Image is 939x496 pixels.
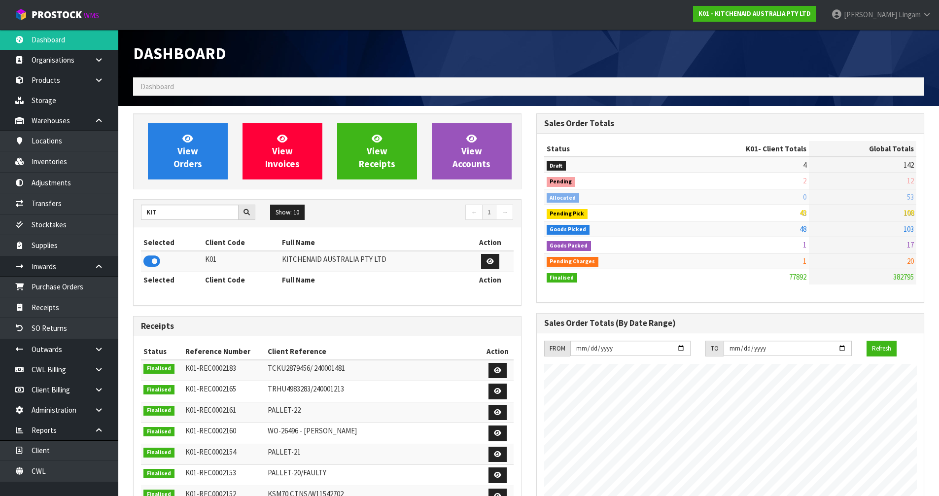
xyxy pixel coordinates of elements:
[803,240,806,249] span: 1
[268,405,301,415] span: PALLET-22
[482,205,496,220] a: 1
[544,119,917,128] h3: Sales Order Totals
[544,319,917,328] h3: Sales Order Totals (By Date Range)
[800,208,806,217] span: 43
[268,384,344,393] span: TRHU4983283/240001213
[143,406,174,416] span: Finalised
[907,240,914,249] span: 17
[183,344,265,359] th: Reference Number
[279,272,467,288] th: Full Name
[547,241,591,251] span: Goods Packed
[174,133,202,170] span: View Orders
[337,123,417,179] a: ViewReceipts
[698,9,811,18] strong: K01 - KITCHENAID AUSTRALIA PTY LTD
[705,341,724,356] div: TO
[432,123,512,179] a: ViewAccounts
[335,205,514,222] nav: Page navigation
[268,447,301,457] span: PALLET-21
[15,8,27,21] img: cube-alt.png
[904,160,914,170] span: 142
[185,426,236,435] span: K01-REC0002160
[844,10,897,19] span: [PERSON_NAME]
[547,177,576,187] span: Pending
[803,256,806,266] span: 1
[867,341,897,356] button: Refresh
[496,205,513,220] a: →
[143,469,174,479] span: Finalised
[268,468,326,477] span: PALLET-20/FAULTY
[203,235,279,250] th: Client Code
[809,141,916,157] th: Global Totals
[140,82,174,91] span: Dashboard
[465,205,483,220] a: ←
[279,251,467,272] td: KITCHENAID AUSTRALIA PTY LTD
[482,344,514,359] th: Action
[907,176,914,185] span: 12
[265,344,482,359] th: Client Reference
[789,272,806,282] span: 77892
[467,272,513,288] th: Action
[899,10,921,19] span: Lingam
[143,448,174,458] span: Finalised
[185,405,236,415] span: K01-REC0002161
[907,192,914,202] span: 53
[547,193,580,203] span: Allocated
[467,235,513,250] th: Action
[143,364,174,374] span: Finalised
[544,341,570,356] div: FROM
[547,161,566,171] span: Draft
[143,385,174,395] span: Finalised
[203,272,279,288] th: Client Code
[185,384,236,393] span: K01-REC0002165
[185,363,236,373] span: K01-REC0002183
[133,43,226,64] span: Dashboard
[265,133,300,170] span: View Invoices
[84,11,99,20] small: WMS
[143,427,174,437] span: Finalised
[32,8,82,21] span: ProStock
[141,321,514,331] h3: Receipts
[746,144,758,153] span: K01
[803,176,806,185] span: 2
[547,225,590,235] span: Goods Picked
[907,256,914,266] span: 20
[141,272,203,288] th: Selected
[270,205,305,220] button: Show: 10
[243,123,322,179] a: ViewInvoices
[904,224,914,234] span: 103
[667,141,809,157] th: - Client Totals
[803,192,806,202] span: 0
[141,205,239,220] input: Search clients
[893,272,914,282] span: 382795
[359,133,395,170] span: View Receipts
[203,251,279,272] td: K01
[148,123,228,179] a: ViewOrders
[268,426,357,435] span: WO-26496 - [PERSON_NAME]
[547,209,588,219] span: Pending Pick
[185,447,236,457] span: K01-REC0002154
[141,344,183,359] th: Status
[800,224,806,234] span: 48
[547,257,599,267] span: Pending Charges
[268,363,345,373] span: TCKU2879456/ 240001481
[279,235,467,250] th: Full Name
[452,133,490,170] span: View Accounts
[904,208,914,217] span: 108
[693,6,816,22] a: K01 - KITCHENAID AUSTRALIA PTY LTD
[141,235,203,250] th: Selected
[547,273,578,283] span: Finalised
[803,160,806,170] span: 4
[544,141,667,157] th: Status
[185,468,236,477] span: K01-REC0002153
